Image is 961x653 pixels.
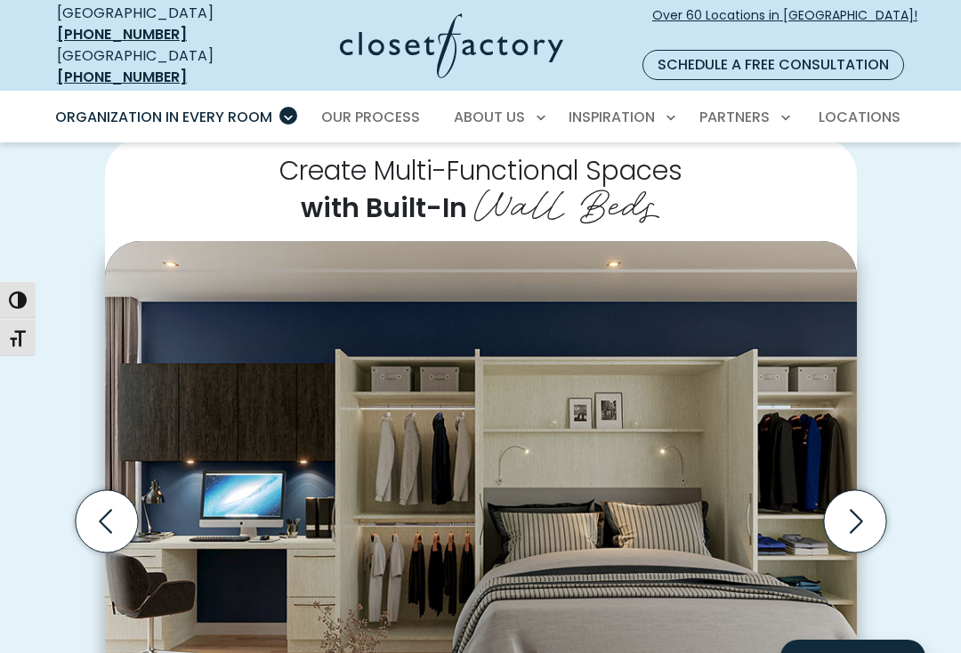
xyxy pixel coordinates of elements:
a: [PHONE_NUMBER] [57,67,187,87]
div: [GEOGRAPHIC_DATA] [57,45,251,88]
span: Create Multi-Functional Spaces [279,152,682,189]
a: Schedule a Free Consultation [642,50,904,80]
a: [PHONE_NUMBER] [57,24,187,44]
span: Organization in Every Room [55,107,272,127]
button: Previous slide [69,483,145,560]
img: Closet Factory Logo [340,13,563,78]
span: Our Process [321,107,420,127]
span: Wall Beds [474,171,660,230]
button: Next slide [817,483,893,560]
span: Locations [819,107,900,127]
span: About Us [454,107,525,127]
span: Partners [699,107,770,127]
nav: Primary Menu [43,93,918,142]
div: [GEOGRAPHIC_DATA] [57,3,251,45]
span: with Built-In [301,189,467,226]
span: Over 60 Locations in [GEOGRAPHIC_DATA]! [652,6,917,44]
span: Inspiration [569,107,655,127]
